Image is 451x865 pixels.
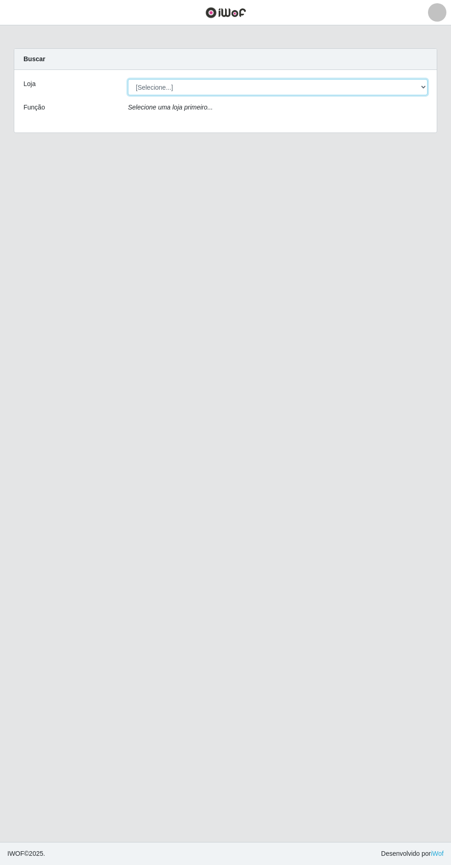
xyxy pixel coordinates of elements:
span: © 2025 . [7,849,45,859]
strong: Buscar [23,55,45,63]
label: Função [23,103,45,112]
i: Selecione uma loja primeiro... [128,104,213,111]
label: Loja [23,79,35,89]
img: CoreUI Logo [205,7,246,18]
span: Desenvolvido por [381,849,444,859]
span: IWOF [7,850,24,857]
a: iWof [431,850,444,857]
